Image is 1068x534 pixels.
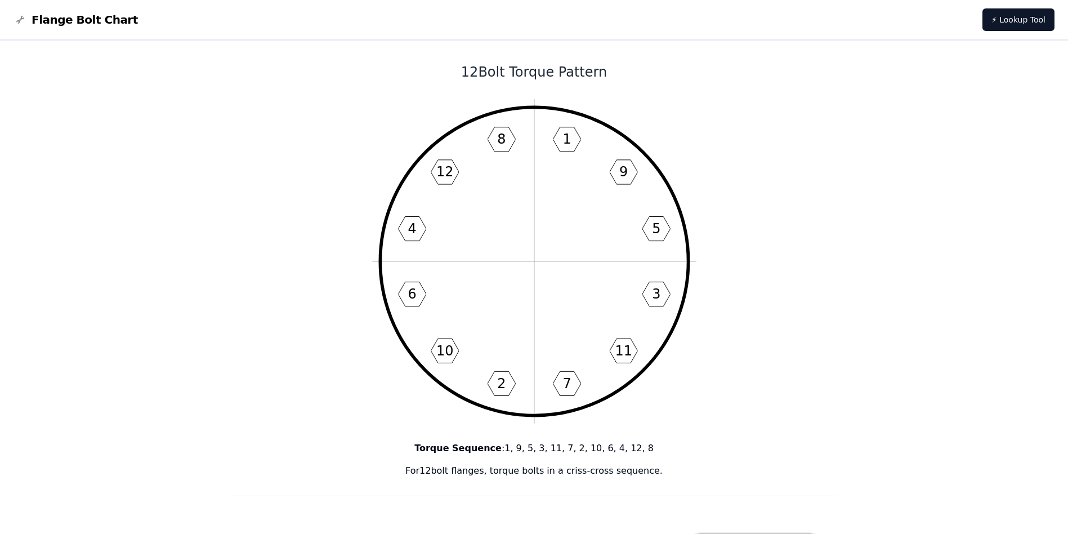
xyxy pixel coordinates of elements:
a: ⚡ Lookup Tool [982,8,1054,31]
span: Flange Bolt Chart [32,12,138,28]
text: 2 [497,376,506,391]
a: Flange Bolt Chart LogoFlange Bolt Chart [14,12,138,28]
p: : 1, 9, 5, 3, 11, 7, 2, 10, 6, 4, 12, 8 [232,442,837,455]
b: Torque Sequence [414,443,502,453]
text: 7 [562,376,571,391]
text: 4 [408,221,416,237]
text: 3 [652,286,660,302]
text: 10 [436,343,453,359]
text: 8 [497,131,506,147]
text: 6 [408,286,416,302]
text: 9 [619,164,628,180]
text: 12 [436,164,453,180]
text: 5 [652,221,660,237]
h1: 12 Bolt Torque Pattern [232,63,837,81]
text: 1 [562,131,571,147]
p: For 12 bolt flanges, torque bolts in a criss-cross sequence. [232,464,837,478]
img: Flange Bolt Chart Logo [14,13,27,26]
text: 11 [615,343,632,359]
